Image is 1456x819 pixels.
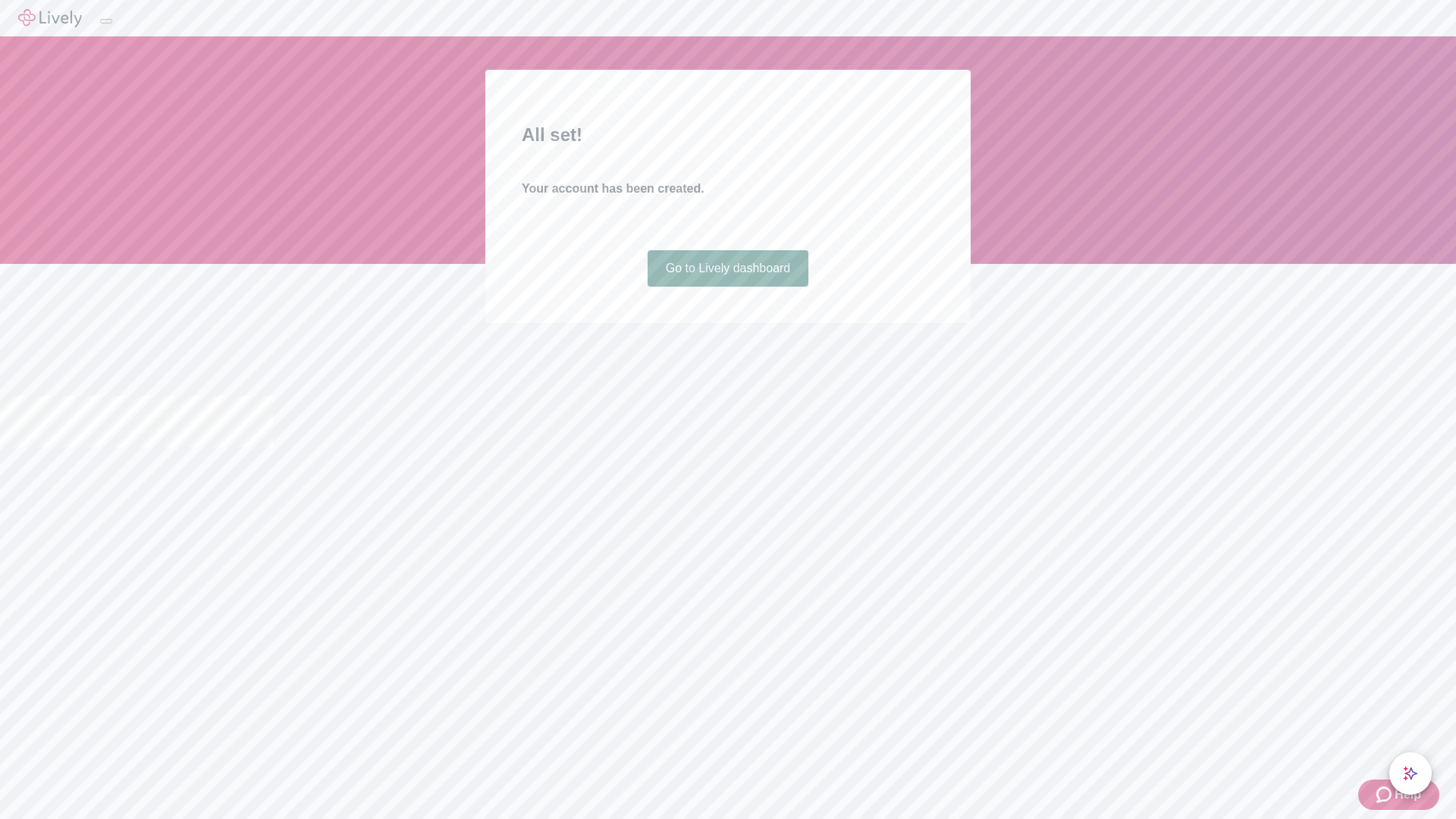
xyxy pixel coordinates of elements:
[648,250,809,287] a: Go to Lively dashboard
[1395,786,1421,804] span: Help
[1358,780,1439,810] button: Zendesk support iconHelp
[522,180,934,198] h4: Your account has been created.
[522,121,934,149] h2: All set!
[100,19,112,24] button: Log out
[18,9,82,27] img: Lively
[1403,766,1418,781] svg: Lively AI Assistant
[1376,786,1395,804] svg: Zendesk support icon
[1389,752,1432,795] button: chat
